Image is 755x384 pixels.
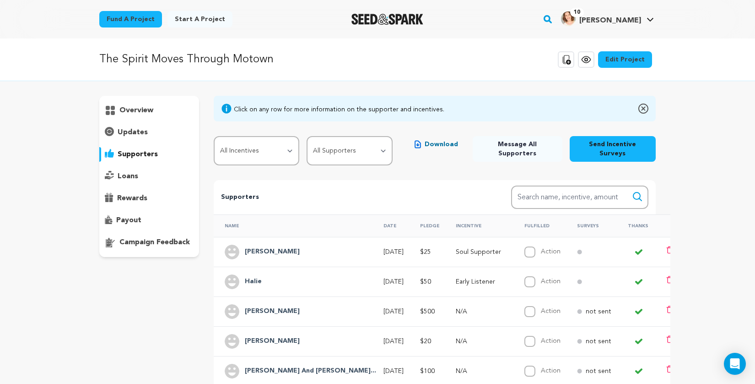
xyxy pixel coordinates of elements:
p: Supporters [221,192,482,203]
th: Name [214,214,372,237]
img: user.png [225,245,239,259]
p: campaign feedback [119,237,190,248]
a: Edit Project [598,51,652,68]
p: Early Listener [456,277,508,286]
div: Monica G.'s Profile [561,11,641,26]
p: N/A [456,367,508,376]
h4: Judie And Rick Hindmarsh [245,366,376,377]
h4: Brian Lindsay [245,336,300,347]
p: [DATE] [383,337,404,346]
button: Download [407,136,465,153]
button: Message All Supporters [473,136,562,162]
th: Surveys [566,214,617,237]
p: [DATE] [383,307,404,316]
div: Open Intercom Messenger [724,353,746,375]
label: Action [541,278,561,285]
label: Action [541,308,561,314]
span: $25 [420,249,431,255]
a: Start a project [167,11,232,27]
span: $50 [420,279,431,285]
h4: Bonnie Bunyard [245,247,300,258]
img: user.png [225,364,239,379]
img: Seed&Spark Logo Dark Mode [351,14,423,25]
p: N/A [456,307,508,316]
p: updates [118,127,148,138]
p: N/A [456,337,508,346]
a: Fund a project [99,11,162,27]
label: Action [541,338,561,344]
img: close-o.svg [638,103,648,114]
label: Action [541,248,561,255]
span: Message All Supporters [480,140,555,158]
th: Thanks [617,214,655,237]
input: Search name, incentive, amount [511,186,648,209]
span: $100 [420,368,435,374]
img: user.png [225,334,239,349]
button: Send Incentive Surveys [570,136,656,162]
p: not sent [586,367,611,376]
span: 10 [570,8,584,17]
img: user.png [225,304,239,319]
th: Date [372,214,409,237]
label: Action [541,368,561,374]
div: Click on any row for more information on the supporter and incentives. [234,105,444,114]
a: Monica G.'s Profile [559,10,656,26]
p: [DATE] [383,247,404,257]
p: rewards [117,193,147,204]
span: [PERSON_NAME] [579,17,641,24]
th: Incentive [445,214,513,237]
th: Fulfilled [513,214,566,237]
p: loans [118,171,138,182]
p: Soul Supporter [456,247,508,257]
p: [DATE] [383,367,404,376]
th: Pledge [409,214,445,237]
p: supporters [118,149,158,160]
span: Download [425,140,458,149]
p: overview [119,105,153,116]
h4: Halie [245,276,262,287]
p: not sent [586,337,611,346]
img: user.png [225,274,239,289]
span: $20 [420,338,431,345]
p: [DATE] [383,277,404,286]
a: Seed&Spark Homepage [351,14,423,25]
img: 17d4d55fd908eba5.jpg [561,11,576,26]
p: not sent [586,307,611,316]
p: payout [116,215,141,226]
h4: Bruce Carter [245,306,300,317]
p: The Spirit Moves Through Motown [99,51,274,68]
span: $500 [420,308,435,315]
